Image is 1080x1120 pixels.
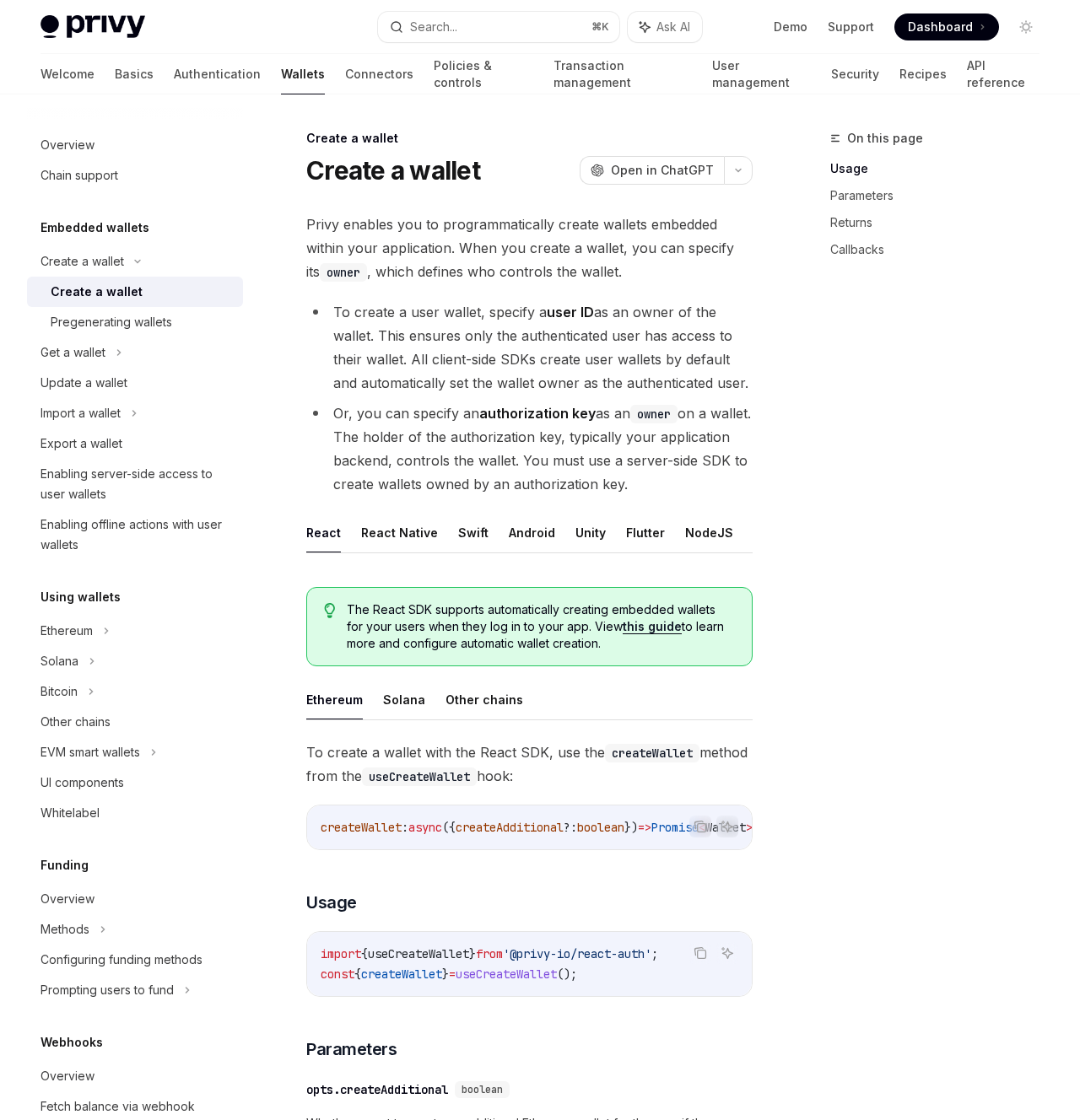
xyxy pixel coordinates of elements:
[362,767,477,786] code: useCreateWallet
[591,20,609,34] span: ⌘ K
[689,942,711,964] button: Copy the contents from the code block
[899,54,947,94] a: Recipes
[27,945,243,975] a: Configuring funding methods
[40,403,121,423] div: Import a wallet
[564,820,577,835] span: ?:
[651,946,658,961] span: ;
[716,942,738,964] button: Ask AI
[40,342,105,363] div: Get a wallet
[577,820,624,835] span: boolean
[626,513,665,552] button: Flutter
[456,967,557,982] span: useCreateWallet
[320,263,367,282] code: owner
[40,54,94,94] a: Welcome
[27,459,243,509] a: Enabling server-side access to user wallets
[306,1081,448,1098] div: opts.createAdditional
[40,980,174,1000] div: Prompting users to fund
[27,767,243,798] a: UI components
[40,621,93,641] div: Ethereum
[831,54,879,94] a: Security
[462,1083,503,1096] span: boolean
[27,1061,243,1091] a: Overview
[345,54,413,94] a: Connectors
[553,54,692,94] a: Transaction management
[476,946,503,961] span: from
[383,680,425,719] button: Solana
[469,946,476,961] span: }
[685,513,733,552] button: NodeJS
[324,603,336,618] svg: Tip
[40,433,122,454] div: Export a wallet
[40,651,78,671] div: Solana
[306,680,363,719] button: Ethereum
[27,368,243,398] a: Update a wallet
[378,12,619,42] button: Search...⌘K
[321,946,361,961] span: import
[321,967,354,982] span: const
[623,619,682,634] a: this guide
[306,130,753,147] div: Create a wallet
[1012,13,1039,40] button: Toggle dark mode
[651,820,699,835] span: Promise
[321,820,402,835] span: createWallet
[408,820,442,835] span: async
[638,820,651,835] span: =>
[442,820,456,835] span: ({
[449,967,456,982] span: =
[306,300,753,395] li: To create a user wallet, specify a as an owner of the wallet. This ensures only the authenticated...
[40,889,94,909] div: Overview
[27,707,243,737] a: Other chains
[40,373,127,393] div: Update a wallet
[40,251,124,272] div: Create a wallet
[40,919,89,940] div: Methods
[306,513,341,552] button: React
[847,128,923,148] span: On this page
[27,798,243,828] a: Whitelabel
[27,130,243,160] a: Overview
[27,428,243,459] a: Export a wallet
[830,236,1053,263] a: Callbacks
[40,218,149,238] h5: Embedded wallets
[442,967,449,982] span: }
[410,17,457,37] div: Search...
[40,135,94,155] div: Overview
[580,156,724,185] button: Open in ChatGPT
[361,946,368,961] span: {
[605,744,699,762] code: createWallet
[115,54,154,94] a: Basics
[624,820,638,835] span: })
[894,13,999,40] a: Dashboard
[40,464,233,504] div: Enabling server-side access to user wallets
[689,816,711,837] button: Copy the contents from the code block
[40,855,89,875] h5: Funding
[575,513,606,552] button: Unity
[174,54,261,94] a: Authentication
[40,15,145,39] img: light logo
[306,740,753,788] span: To create a wallet with the React SDK, use the method from the hook:
[40,712,111,732] div: Other chains
[712,54,810,94] a: User management
[830,155,1053,182] a: Usage
[630,405,678,423] code: owner
[306,891,357,914] span: Usage
[656,19,690,35] span: Ask AI
[368,946,469,961] span: useCreateWallet
[908,19,973,35] span: Dashboard
[967,54,1039,94] a: API reference
[40,1066,94,1086] div: Overview
[27,160,243,191] a: Chain support
[40,742,140,762] div: EVM smart wallets
[40,681,78,702] div: Bitcoin
[27,307,243,337] a: Pregenerating wallets
[40,773,124,793] div: UI components
[547,304,594,320] strong: user ID
[361,967,442,982] span: createWallet
[445,680,523,719] button: Other chains
[746,820,753,835] span: >
[306,1037,397,1061] span: Parameters
[479,405,596,422] strong: authorization key
[716,816,738,837] button: Ask AI
[306,213,753,283] span: Privy enables you to programmatically create wallets embedded within your application. When you c...
[611,162,714,179] span: Open in ChatGPT
[458,513,489,552] button: Swift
